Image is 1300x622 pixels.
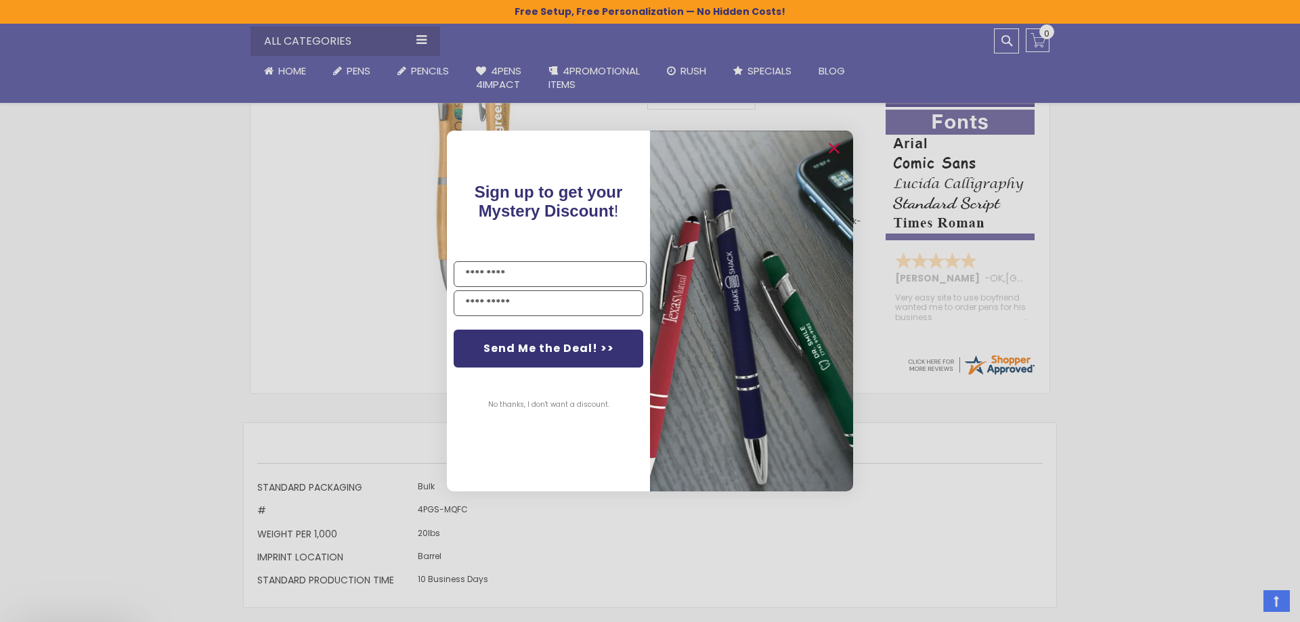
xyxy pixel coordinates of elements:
img: pop-up-image [650,131,853,491]
span: Sign up to get your Mystery Discount [475,183,623,220]
button: Send Me the Deal! >> [454,330,643,368]
button: Close dialog [823,137,845,159]
span: ! [475,183,623,220]
button: No thanks, I don't want a discount. [481,388,616,422]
